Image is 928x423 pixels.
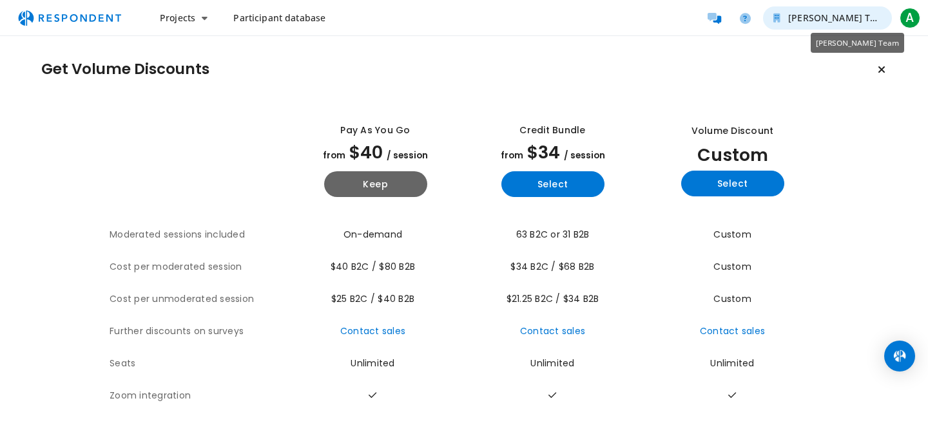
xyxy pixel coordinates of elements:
[110,251,287,283] th: Cost per moderated session
[233,12,325,24] span: Participant database
[713,228,751,241] span: Custom
[713,292,751,305] span: Custom
[324,171,427,197] button: Keep current yearly payg plan
[340,124,410,137] div: Pay as you go
[516,228,590,241] span: 63 B2C or 31 B2B
[150,6,218,30] button: Projects
[110,315,287,348] th: Further discounts on surveys
[110,348,287,380] th: Seats
[331,260,415,273] span: $40 B2C / $80 B2B
[323,149,345,162] span: from
[701,5,727,31] a: Message participants
[510,260,594,273] span: $34 B2C / $68 B2B
[110,380,287,412] th: Zoom integration
[351,357,394,370] span: Unlimited
[697,143,768,167] span: Custom
[41,61,209,79] h1: Get Volume Discounts
[681,171,784,196] button: Select yearly custom_static plan
[160,12,195,24] span: Projects
[10,6,129,30] img: respondent-logo.png
[900,8,920,28] span: A
[519,124,585,137] div: Credit Bundle
[732,5,758,31] a: Help and support
[527,140,560,164] span: $34
[691,124,774,138] div: Volume Discount
[223,6,336,30] a: Participant database
[387,149,428,162] span: / session
[710,357,754,370] span: Unlimited
[700,324,765,337] a: Contact sales
[788,12,889,24] span: [PERSON_NAME] Team
[520,324,585,337] a: Contact sales
[884,341,915,371] div: Open Intercom Messenger
[331,292,414,305] span: $25 B2C / $40 B2B
[340,324,405,337] a: Contact sales
[897,6,923,30] button: A
[110,283,287,315] th: Cost per unmoderated session
[349,140,383,164] span: $40
[501,149,523,162] span: from
[343,228,402,241] span: On-demand
[869,57,894,82] button: Keep current plan
[501,171,604,197] button: Select yearly basic plan
[110,219,287,251] th: Moderated sessions included
[713,260,751,273] span: Custom
[564,149,605,162] span: / session
[530,357,574,370] span: Unlimited
[763,6,892,30] button: Prentis Team
[816,37,899,48] span: [PERSON_NAME] Team
[507,292,599,305] span: $21.25 B2C / $34 B2B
